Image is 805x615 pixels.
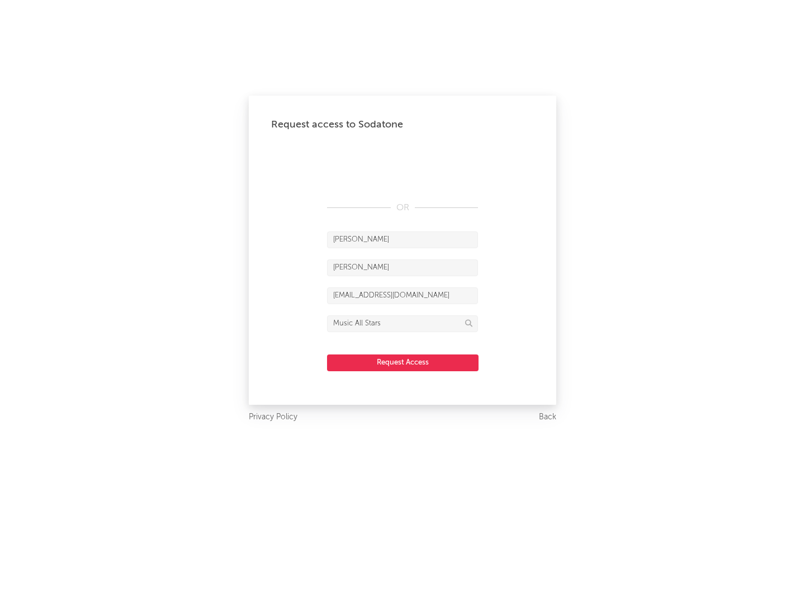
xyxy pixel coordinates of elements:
button: Request Access [327,354,479,371]
input: First Name [327,231,478,248]
input: Division [327,315,478,332]
a: Back [539,410,556,424]
input: Email [327,287,478,304]
a: Privacy Policy [249,410,297,424]
div: Request access to Sodatone [271,118,534,131]
div: OR [327,201,478,215]
input: Last Name [327,259,478,276]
